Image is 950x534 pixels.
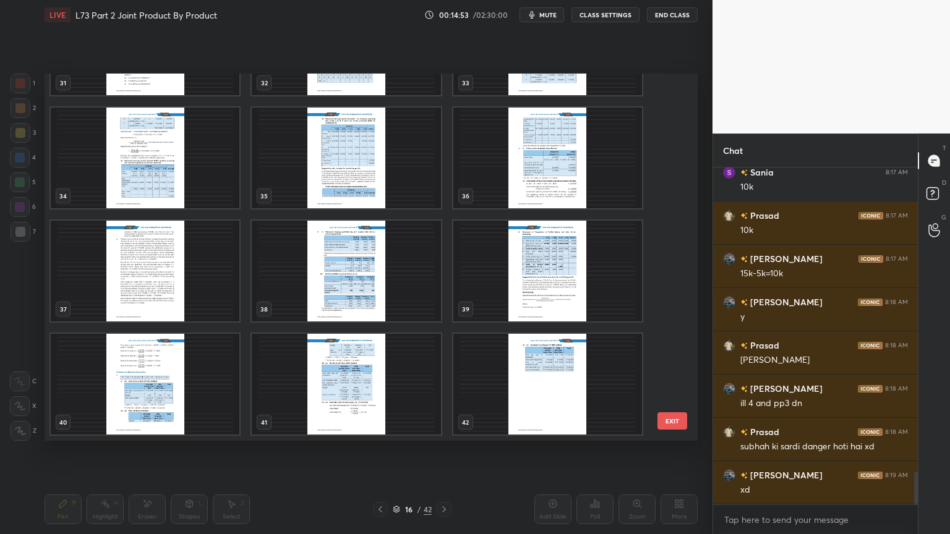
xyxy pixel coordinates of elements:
div: / [417,506,421,513]
button: EXIT [657,412,687,430]
div: 42 [424,504,432,515]
img: iconic-dark.1390631f.png [858,212,883,219]
img: 1759890896XDIC1P.pdf [453,334,642,434]
div: LIVE [45,7,71,22]
img: no-rating-badge.077c3623.svg [740,213,748,219]
img: 1759890896XDIC1P.pdf [252,221,440,321]
h6: Prasad [748,425,779,438]
h6: [PERSON_NAME] [748,252,823,265]
button: End Class [647,7,698,22]
img: no-rating-badge.077c3623.svg [740,256,748,263]
img: 1759890896XDIC1P.pdf [252,334,440,434]
img: 057d39644fc24ec5a0e7dadb9b8cee73.None [723,210,735,222]
div: Z [11,421,36,441]
div: 1 [11,74,35,93]
img: 3 [723,166,735,179]
img: fb59140e647e4a2cb385d358e139b55d.jpg [723,253,735,265]
h6: [PERSON_NAME] [748,468,823,481]
img: 1759890896XDIC1P.pdf [51,334,239,434]
img: iconic-dark.1390631f.png [858,299,883,306]
div: 10k [740,181,908,193]
div: grid [45,74,676,441]
h6: Prasad [748,209,779,222]
img: 1759890896XDIC1P.pdf [51,221,239,321]
img: iconic-dark.1390631f.png [858,342,883,349]
h6: Prasad [748,339,779,352]
h6: [PERSON_NAME] [748,295,823,308]
div: 8:17 AM [886,255,908,263]
div: 7 [11,222,36,242]
div: y [740,311,908,323]
div: 5 [10,172,36,192]
div: xd [740,484,908,496]
div: 8:18 AM [885,342,908,349]
div: 15k-5k=10k [740,268,908,280]
div: 4 [10,148,36,167]
p: D [942,178,946,187]
div: subhah ki sardi danger hoti hai xd [740,441,908,453]
p: T [943,143,946,153]
div: 2 [11,98,36,118]
img: iconic-dark.1390631f.png [858,428,883,436]
img: fb59140e647e4a2cb385d358e139b55d.jpg [723,469,735,481]
div: 6 [10,197,36,217]
div: C [10,371,36,391]
img: no-rating-badge.077c3623.svg [740,429,748,436]
div: grid [713,167,918,504]
span: mute [539,11,557,19]
p: Chat [713,134,753,167]
h4: L73 Part 2 Joint Product By Product [75,9,217,21]
div: X [10,396,36,416]
img: fb59140e647e4a2cb385d358e139b55d.jpg [723,383,735,395]
img: no-rating-badge.077c3623.svg [740,169,748,176]
img: no-rating-badge.077c3623.svg [740,299,748,306]
h6: [PERSON_NAME] [748,382,823,395]
button: CLASS SETTINGS [571,7,640,22]
img: 1759890896XDIC1P.pdf [453,108,642,208]
div: 10k [740,224,908,237]
img: iconic-dark.1390631f.png [858,472,883,479]
div: 8:18 AM [885,428,908,436]
img: iconic-dark.1390631f.png [858,385,883,392]
img: no-rating-badge.077c3623.svg [740,386,748,392]
img: 1759890896XDIC1P.pdf [51,108,239,208]
div: 16 [403,506,415,513]
img: 1759890896XDIC1P.pdf [453,221,642,321]
h6: Sania [748,166,774,179]
div: [PERSON_NAME] [740,354,908,367]
img: iconic-dark.1390631f.png [858,255,883,263]
div: 8:17 AM [886,212,908,219]
div: 8:18 AM [885,385,908,392]
div: 8:18 AM [885,299,908,306]
div: ill 4 and pp3 dn [740,397,908,410]
div: 3 [11,123,36,143]
img: no-rating-badge.077c3623.svg [740,472,748,479]
p: G [941,213,946,222]
img: no-rating-badge.077c3623.svg [740,342,748,349]
div: 8:19 AM [885,472,908,479]
img: 1759890896XDIC1P.pdf [252,108,440,208]
img: 057d39644fc24ec5a0e7dadb9b8cee73.None [723,339,735,352]
img: fb59140e647e4a2cb385d358e139b55d.jpg [723,296,735,308]
img: 057d39644fc24ec5a0e7dadb9b8cee73.None [723,426,735,438]
div: 8:17 AM [886,169,908,176]
button: mute [520,7,564,22]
